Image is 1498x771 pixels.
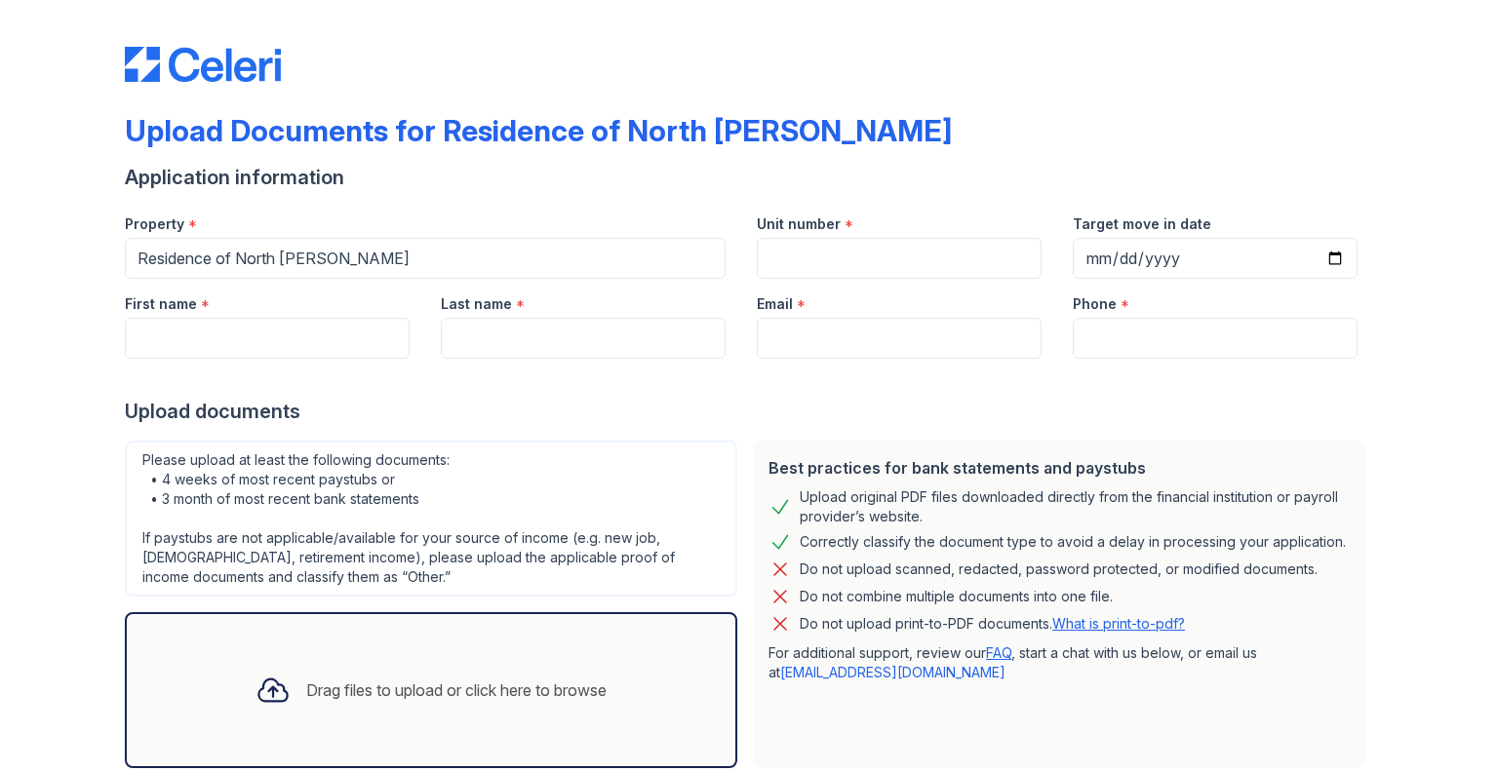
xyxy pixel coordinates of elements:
label: Property [125,214,184,234]
a: What is print-to-pdf? [1052,615,1185,632]
p: Do not upload print-to-PDF documents. [800,614,1185,634]
div: Drag files to upload or click here to browse [306,678,607,702]
label: Target move in date [1073,214,1211,234]
label: Unit number [757,214,841,234]
div: Best practices for bank statements and paystubs [769,456,1350,480]
div: Upload documents [125,398,1373,425]
div: Upload original PDF files downloaded directly from the financial institution or payroll provider’... [800,487,1350,526]
label: Phone [1073,294,1117,314]
p: For additional support, review our , start a chat with us below, or email us at [769,643,1350,682]
label: Last name [441,294,512,314]
a: FAQ [986,644,1011,661]
div: Please upload at least the following documents: • 4 weeks of most recent paystubs or • 3 month of... [125,441,737,597]
div: Do not combine multiple documents into one file. [800,585,1113,608]
div: Do not upload scanned, redacted, password protected, or modified documents. [800,558,1318,581]
div: Correctly classify the document type to avoid a delay in processing your application. [800,530,1346,554]
a: [EMAIL_ADDRESS][DOMAIN_NAME] [780,664,1005,680]
label: First name [125,294,197,314]
label: Email [757,294,793,314]
div: Upload Documents for Residence of North [PERSON_NAME] [125,113,952,148]
img: CE_Logo_Blue-a8612792a0a2168367f1c8372b55b34899dd931a85d93a1a3d3e32e68fde9ad4.png [125,47,281,82]
div: Application information [125,164,1373,191]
